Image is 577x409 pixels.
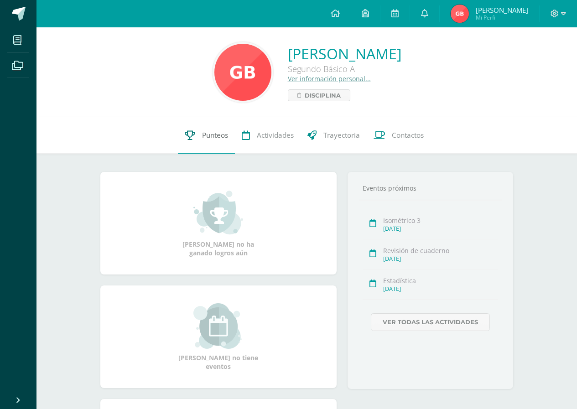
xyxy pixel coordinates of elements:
div: [DATE] [383,255,498,263]
span: Contactos [392,130,424,140]
div: [PERSON_NAME] no tiene eventos [173,303,264,371]
a: Disciplina [288,89,350,101]
div: Isométrico 3 [383,216,498,225]
div: Revisión de cuaderno [383,246,498,255]
a: Ver información personal... [288,74,371,83]
span: Actividades [257,130,294,140]
img: event_small.png [193,303,243,349]
a: Actividades [235,117,301,154]
div: Estadística [383,276,498,285]
img: achievement_small.png [193,190,243,235]
a: [PERSON_NAME] [288,44,401,63]
a: Contactos [367,117,431,154]
img: 9185c66dc9726b1477dadf30fab59419.png [451,5,469,23]
span: Trayectoria [323,130,360,140]
div: [DATE] [383,285,498,293]
a: Ver todas las actividades [371,313,490,331]
div: [PERSON_NAME] no ha ganado logros aún [173,190,264,257]
img: 135d613f57a66c6925a060c9f91df205.png [214,44,271,101]
span: Disciplina [305,90,341,101]
a: Trayectoria [301,117,367,154]
div: Segundo Básico A [288,63,401,74]
span: [PERSON_NAME] [476,5,528,15]
div: [DATE] [383,225,498,233]
span: Punteos [202,130,228,140]
a: Punteos [178,117,235,154]
div: Eventos próximos [359,184,502,192]
span: Mi Perfil [476,14,528,21]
